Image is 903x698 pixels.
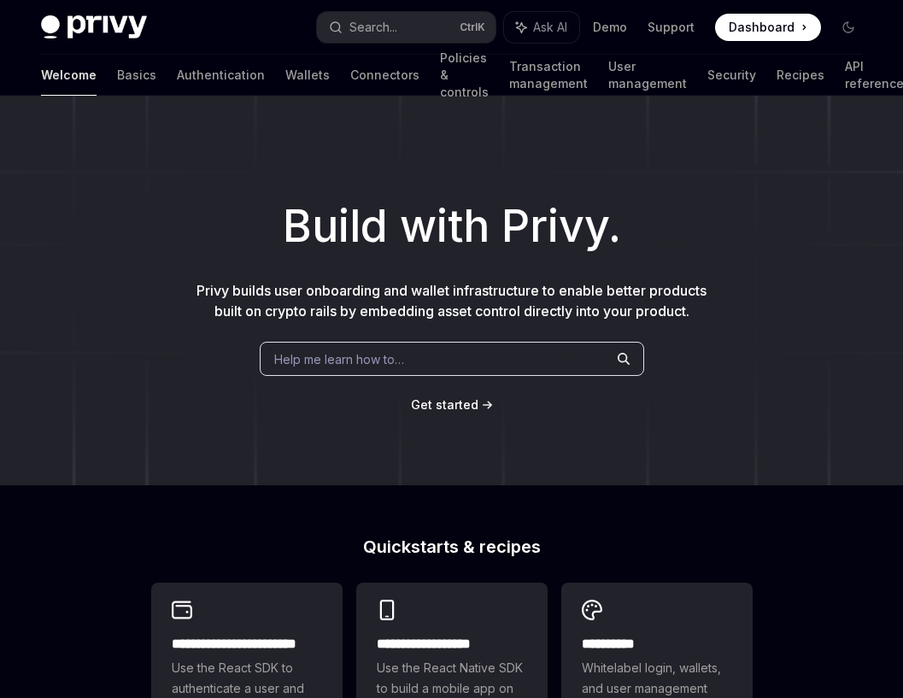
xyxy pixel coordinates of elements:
[274,350,404,368] span: Help me learn how to…
[411,397,478,412] span: Get started
[533,19,567,36] span: Ask AI
[460,21,485,34] span: Ctrl K
[777,55,824,96] a: Recipes
[593,19,627,36] a: Demo
[707,55,756,96] a: Security
[27,193,876,260] h1: Build with Privy.
[196,282,707,320] span: Privy builds user onboarding and wallet infrastructure to enable better products built on crypto ...
[317,12,495,43] button: Search...CtrlK
[350,55,419,96] a: Connectors
[509,55,588,96] a: Transaction management
[835,14,862,41] button: Toggle dark mode
[117,55,156,96] a: Basics
[715,14,821,41] a: Dashboard
[151,538,753,555] h2: Quickstarts & recipes
[440,55,489,96] a: Policies & controls
[648,19,695,36] a: Support
[729,19,795,36] span: Dashboard
[177,55,265,96] a: Authentication
[608,55,687,96] a: User management
[41,15,147,39] img: dark logo
[349,17,397,38] div: Search...
[411,396,478,414] a: Get started
[285,55,330,96] a: Wallets
[504,12,579,43] button: Ask AI
[41,55,97,96] a: Welcome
